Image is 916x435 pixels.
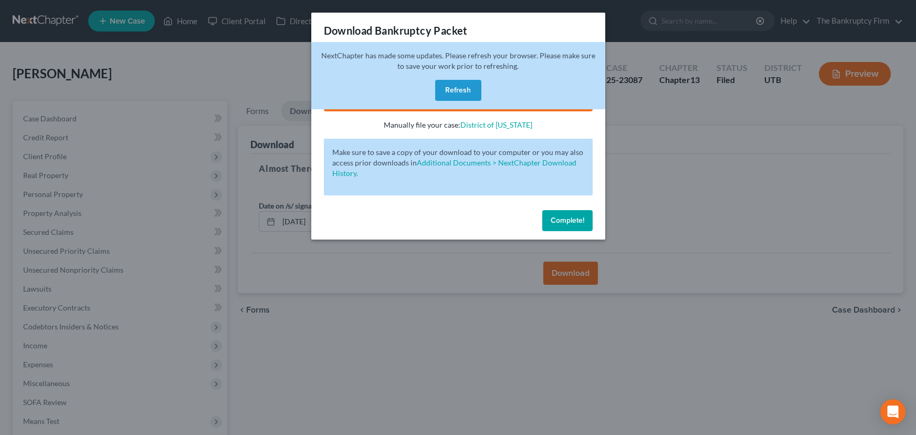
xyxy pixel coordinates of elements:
button: Complete! [542,210,593,231]
a: Additional Documents > NextChapter Download History. [332,158,576,178]
p: Make sure to save a copy of your download to your computer or you may also access prior downloads in [332,147,584,179]
a: District of [US_STATE] [460,120,532,129]
button: Refresh [435,80,481,101]
p: Manually file your case: [324,120,593,130]
div: Open Intercom Messenger [880,399,906,424]
span: NextChapter has made some updates. Please refresh your browser. Please make sure to save your wor... [321,51,595,70]
span: Complete! [551,216,584,225]
h3: Download Bankruptcy Packet [324,23,468,38]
